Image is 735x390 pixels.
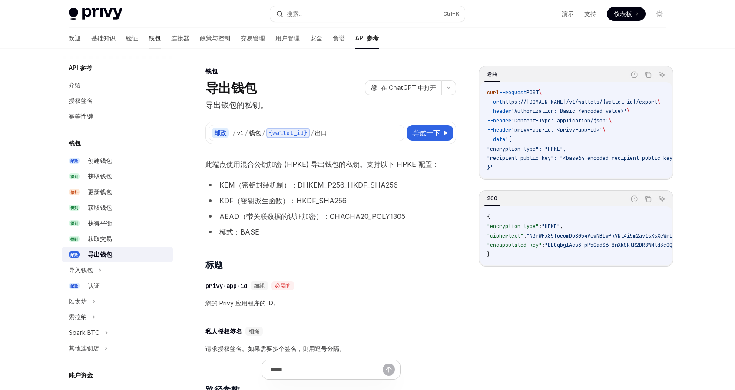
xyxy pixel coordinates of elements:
[383,364,395,376] button: 发送消息
[502,99,657,106] span: https://[DOMAIN_NAME]/v1/wallets/{wallet_id}/export
[487,251,490,258] span: }
[88,157,112,164] font: 创建钱包
[487,241,542,248] span: "encapsulated_key"
[607,7,646,21] a: 仪表板
[70,190,78,195] font: 修补
[70,237,78,241] font: 得到
[69,8,122,20] img: 灯光标志
[487,117,511,124] span: --header
[88,282,100,289] font: 认证
[315,129,327,137] font: 出口
[70,221,78,226] font: 得到
[205,327,242,335] font: 私人授权签名
[443,10,452,17] font: Ctrl
[205,80,256,96] font: 导出钱包
[539,223,542,230] span: :
[310,34,322,42] font: 安全
[262,129,265,137] font: /
[614,10,632,17] font: 仪表板
[69,81,81,89] font: 介绍
[652,7,666,21] button: 切换暗模式
[526,89,539,96] span: POST
[523,232,526,239] span: :
[603,126,606,133] span: \
[69,28,81,49] a: 欢迎
[70,205,78,210] font: 得到
[62,109,173,124] a: 幂等性键
[656,193,668,205] button: 询问人工智能
[214,129,226,136] font: 邮政
[629,193,640,205] button: 报告错误代码
[249,129,261,137] font: 钱包
[365,80,441,95] button: 在 ChatGPT 中打开
[69,139,81,147] font: 钱包
[62,215,173,231] a: 得到获得平衡
[275,34,300,42] font: 用户管理
[200,28,230,49] a: 政策与控制
[511,126,603,133] span: 'privy-app-id: <privy-app-id>'
[275,282,291,289] font: 必需的
[69,112,93,120] font: 幂等性键
[407,125,453,141] button: 尝试一下
[88,219,112,227] font: 获得平衡
[642,69,654,80] button: 复制代码块中的内容
[205,260,222,270] font: 标题
[171,34,189,42] font: 连接器
[88,172,112,180] font: 获取钱包
[333,34,345,42] font: 食谱
[499,89,526,96] span: --request
[526,232,727,239] span: "N3rWFx85foeomDu8054VcwNBIwPkVNt4i5m2av1sXsXeWrIicVGwutFist12MmnI"
[269,129,307,137] font: {wallet_id}
[642,193,654,205] button: 复制代码块中的内容
[69,64,92,71] font: API 参考
[70,174,78,179] font: 得到
[69,313,87,321] font: 索拉纳
[562,10,574,18] a: 演示
[88,251,112,258] font: 导出钱包
[487,164,493,171] span: }'
[205,67,218,75] font: 钱包
[511,117,609,124] span: 'Content-Type: application/json'
[91,34,116,42] font: 基础知识
[287,10,303,17] font: 搜索...
[62,231,173,247] a: 得到获取交易
[241,28,265,49] a: 交易管理
[62,169,173,184] a: 得到获取钱包
[62,200,173,215] a: 得到获取钱包
[487,155,679,162] span: "recipient_public_key": "<base64-encoded-recipient-public-key>"
[69,371,93,379] font: 账户资金
[62,184,173,200] a: 修补更新钱包
[69,34,81,42] font: 欢迎
[219,228,259,236] font: 模式：BASE
[249,328,259,335] font: 细绳
[219,212,405,221] font: AEAD（带关联数据的认证加密）：CHACHA20_POLY1305
[355,34,379,42] font: API 参考
[62,77,173,93] a: 介绍
[219,196,347,205] font: KDF（密钥派生函数）：HKDF_SHA256
[333,28,345,49] a: 食谱
[69,97,93,104] font: 授权签名
[275,28,300,49] a: 用户管理
[609,117,612,124] span: \
[219,181,398,189] font: KEM（密钥封装机制）：DHKEM_P256_HKDF_SHA256
[126,28,138,49] a: 验证
[69,266,93,274] font: 导入钱包
[355,28,379,49] a: API 参考
[511,108,627,115] span: 'Authorization: Basic <encoded-value>'
[542,223,560,230] span: "HPKE"
[232,129,236,137] font: /
[205,282,247,290] font: privy-app-id
[70,159,78,163] font: 邮政
[69,344,99,352] font: 其他连锁店
[487,223,539,230] span: "encryption_type"
[310,28,322,49] a: 安全
[149,28,161,49] a: 钱包
[657,99,660,106] span: \
[88,204,112,211] font: 获取钱包
[70,284,78,288] font: 邮政
[627,108,630,115] span: \
[562,10,574,17] font: 演示
[88,235,112,242] font: 获取交易
[487,136,505,143] span: --data
[270,6,465,22] button: 搜索...Ctrl+K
